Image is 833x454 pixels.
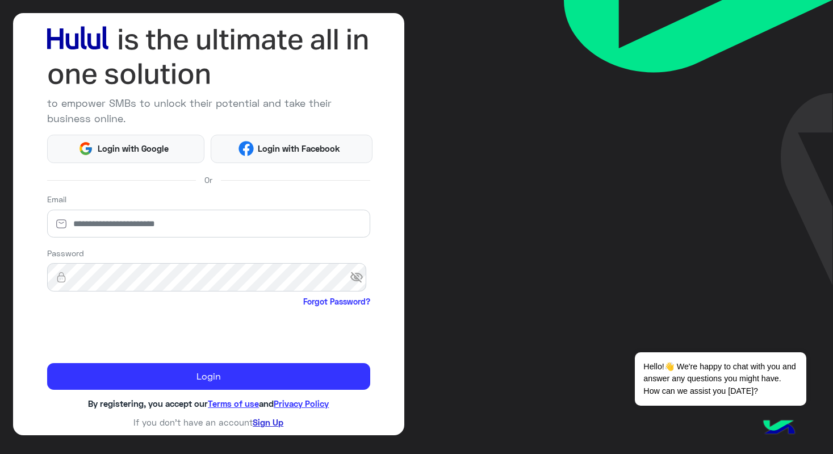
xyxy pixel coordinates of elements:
[47,247,84,259] label: Password
[47,218,76,230] img: email
[211,135,372,163] button: Login with Facebook
[47,22,370,91] img: hululLoginTitle_EN.svg
[47,272,76,283] img: lock
[635,352,806,406] span: Hello!👋 We're happy to chat with you and answer any questions you might have. How can we assist y...
[47,310,220,355] iframe: reCAPTCHA
[204,174,212,186] span: Or
[259,398,274,409] span: and
[350,267,370,288] span: visibility_off
[47,95,370,126] p: to empower SMBs to unlock their potential and take their business online.
[759,409,799,448] img: hulul-logo.png
[253,417,283,427] a: Sign Up
[47,193,66,205] label: Email
[254,142,345,155] span: Login with Facebook
[88,398,208,409] span: By registering, you accept our
[238,141,254,156] img: Facebook
[47,135,204,163] button: Login with Google
[78,141,94,156] img: Google
[303,295,370,307] a: Forgot Password?
[93,142,173,155] span: Login with Google
[47,417,370,427] h6: If you don’t have an account
[274,398,329,409] a: Privacy Policy
[47,363,370,390] button: Login
[208,398,259,409] a: Terms of use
